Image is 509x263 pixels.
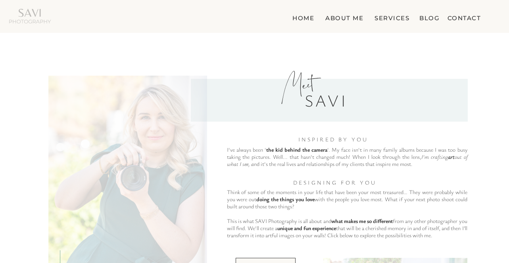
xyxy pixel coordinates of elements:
h1: Meet [265,64,332,87]
b: what makes me so different [331,217,393,225]
p: I've always been ' '. My face isn't in many family albums because I was too busy taking the pictu... [227,146,468,177]
p: Think of some of the moments in your life that have been your most treasured… They were probably ... [227,189,467,246]
h3: Inspired by YOU [297,134,370,142]
i: I'm crafting out of what I see, a [227,153,468,168]
h1: Savi [227,90,425,111]
b: the kid behind the camera [266,146,327,153]
b: art [448,153,455,160]
h3: Designing for YOU [293,177,377,185]
a: Services [373,13,411,21]
b: doing the things you love [256,195,315,203]
a: contact [447,13,481,21]
a: about me [321,13,363,21]
a: home [290,13,314,21]
a: blog [418,13,440,21]
b: unique and fun experience [277,224,336,232]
